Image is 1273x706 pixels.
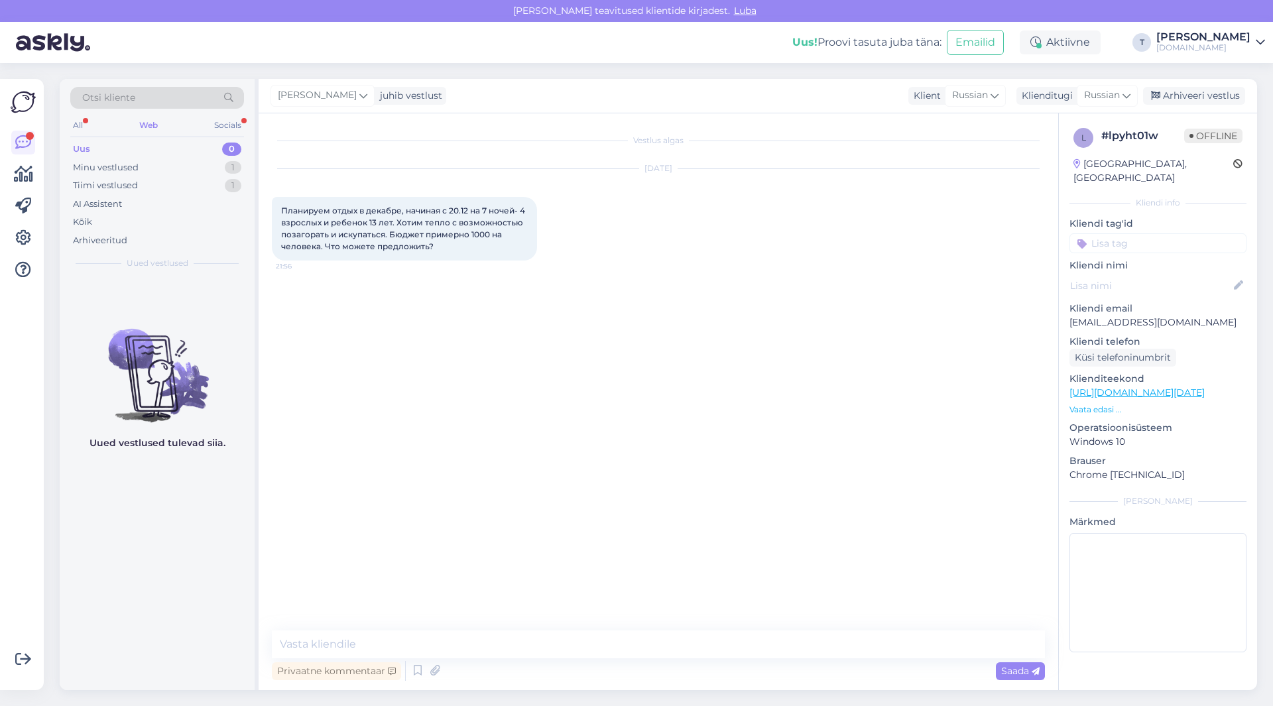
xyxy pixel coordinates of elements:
[73,234,127,247] div: Arhiveeritud
[792,36,818,48] b: Uus!
[1132,33,1151,52] div: T
[272,662,401,680] div: Privaatne kommentaar
[137,117,160,134] div: Web
[1069,435,1246,449] p: Windows 10
[1069,349,1176,367] div: Küsi telefoninumbrit
[73,198,122,211] div: AI Assistent
[1069,372,1246,386] p: Klienditeekond
[1069,217,1246,231] p: Kliendi tag'id
[60,305,255,424] img: No chats
[278,88,357,103] span: [PERSON_NAME]
[212,117,244,134] div: Socials
[11,89,36,115] img: Askly Logo
[1069,335,1246,349] p: Kliendi telefon
[375,89,442,103] div: juhib vestlust
[1081,133,1086,143] span: l
[1084,88,1120,103] span: Russian
[1016,89,1073,103] div: Klienditugi
[908,89,941,103] div: Klient
[1069,316,1246,329] p: [EMAIL_ADDRESS][DOMAIN_NAME]
[222,143,241,156] div: 0
[952,88,988,103] span: Russian
[276,261,326,271] span: 21:56
[73,143,90,156] div: Uus
[1069,259,1246,272] p: Kliendi nimi
[1020,30,1101,54] div: Aktiivne
[82,91,135,105] span: Otsi kliente
[73,161,139,174] div: Minu vestlused
[70,117,86,134] div: All
[90,436,225,450] p: Uued vestlused tulevad siia.
[1069,302,1246,316] p: Kliendi email
[1156,32,1265,53] a: [PERSON_NAME][DOMAIN_NAME]
[1069,404,1246,416] p: Vaata edasi ...
[1001,665,1040,677] span: Saada
[225,179,241,192] div: 1
[730,5,760,17] span: Luba
[73,179,138,192] div: Tiimi vestlused
[1070,278,1231,293] input: Lisa nimi
[225,161,241,174] div: 1
[73,215,92,229] div: Kõik
[1069,197,1246,209] div: Kliendi info
[1184,129,1243,143] span: Offline
[127,257,188,269] span: Uued vestlused
[1101,128,1184,144] div: # lpyht01w
[1156,32,1250,42] div: [PERSON_NAME]
[1069,454,1246,468] p: Brauser
[1069,386,1205,398] a: [URL][DOMAIN_NAME][DATE]
[1069,421,1246,435] p: Operatsioonisüsteem
[272,162,1045,174] div: [DATE]
[947,30,1004,55] button: Emailid
[1069,233,1246,253] input: Lisa tag
[1156,42,1250,53] div: [DOMAIN_NAME]
[1143,87,1245,105] div: Arhiveeri vestlus
[1073,157,1233,185] div: [GEOGRAPHIC_DATA], [GEOGRAPHIC_DATA]
[1069,495,1246,507] div: [PERSON_NAME]
[272,135,1045,147] div: Vestlus algas
[1069,468,1246,482] p: Chrome [TECHNICAL_ID]
[281,206,527,251] span: Планируем отдых в декабре, начиная с 20.12 на 7 ночей- 4 взрослых и ребенок 13 лет. Хотим тепло с...
[1069,515,1246,529] p: Märkmed
[792,34,941,50] div: Proovi tasuta juba täna:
